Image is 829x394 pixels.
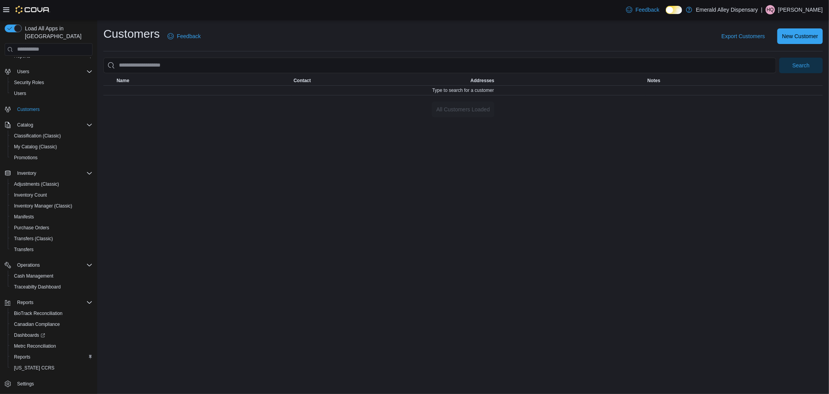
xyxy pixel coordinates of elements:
[11,78,47,87] a: Security Roles
[11,234,56,243] a: Transfers (Classic)
[11,131,92,141] span: Classification (Classic)
[8,352,96,362] button: Reports
[14,379,92,389] span: Settings
[8,233,96,244] button: Transfers (Classic)
[2,66,96,77] button: Users
[623,2,662,18] a: Feedback
[14,321,60,327] span: Canadian Compliance
[14,79,44,86] span: Security Roles
[11,223,92,232] span: Purchase Orders
[11,131,64,141] a: Classification (Classic)
[666,6,682,14] input: Dark Mode
[293,77,311,84] span: Contact
[8,271,96,281] button: Cash Management
[14,133,61,139] span: Classification (Classic)
[11,282,92,292] span: Traceabilty Dashboard
[14,310,63,317] span: BioTrack Reconciliation
[471,77,494,84] span: Addresses
[8,190,96,201] button: Inventory Count
[766,5,775,14] div: Hunter Quinten
[17,262,40,268] span: Operations
[11,245,92,254] span: Transfers
[11,89,92,98] span: Users
[14,225,49,231] span: Purchase Orders
[14,90,26,97] span: Users
[14,181,59,187] span: Adjustments (Classic)
[761,5,763,14] p: |
[8,77,96,88] button: Security Roles
[11,245,37,254] a: Transfers
[14,298,37,307] button: Reports
[14,298,92,307] span: Reports
[8,330,96,341] a: Dashboards
[792,62,810,69] span: Search
[14,379,37,389] a: Settings
[11,190,50,200] a: Inventory Count
[177,32,201,40] span: Feedback
[8,211,96,222] button: Manifests
[8,88,96,99] button: Users
[8,222,96,233] button: Purchase Orders
[436,106,490,113] span: All Customers Loaded
[16,6,50,14] img: Cova
[778,5,823,14] p: [PERSON_NAME]
[11,352,92,362] span: Reports
[11,331,92,340] span: Dashboards
[11,223,52,232] a: Purchase Orders
[779,58,823,73] button: Search
[2,378,96,389] button: Settings
[11,331,48,340] a: Dashboards
[11,142,92,151] span: My Catalog (Classic)
[14,365,54,371] span: [US_STATE] CCRS
[11,212,37,222] a: Manifests
[14,214,34,220] span: Manifests
[11,234,92,243] span: Transfers (Classic)
[11,352,33,362] a: Reports
[2,104,96,115] button: Customers
[777,28,823,44] button: New Customer
[8,308,96,319] button: BioTrack Reconciliation
[11,320,92,329] span: Canadian Compliance
[14,169,92,178] span: Inventory
[11,341,92,351] span: Metrc Reconciliation
[635,6,659,14] span: Feedback
[14,169,39,178] button: Inventory
[11,282,64,292] a: Traceabilty Dashboard
[8,362,96,373] button: [US_STATE] CCRS
[14,273,53,279] span: Cash Management
[14,332,45,338] span: Dashboards
[8,341,96,352] button: Metrc Reconciliation
[11,271,92,281] span: Cash Management
[17,106,40,113] span: Customers
[432,102,495,117] button: All Customers Loaded
[11,271,56,281] a: Cash Management
[8,281,96,292] button: Traceabilty Dashboard
[11,309,66,318] a: BioTrack Reconciliation
[11,363,92,373] span: Washington CCRS
[11,201,75,211] a: Inventory Manager (Classic)
[647,77,660,84] span: Notes
[14,67,32,76] button: Users
[8,201,96,211] button: Inventory Manager (Classic)
[11,153,41,162] a: Promotions
[782,32,818,40] span: New Customer
[11,142,60,151] a: My Catalog (Classic)
[767,5,774,14] span: HQ
[14,105,43,114] a: Customers
[14,246,33,253] span: Transfers
[8,319,96,330] button: Canadian Compliance
[11,341,59,351] a: Metrc Reconciliation
[11,89,29,98] a: Users
[14,203,72,209] span: Inventory Manager (Classic)
[8,179,96,190] button: Adjustments (Classic)
[14,144,57,150] span: My Catalog (Classic)
[11,179,62,189] a: Adjustments (Classic)
[22,25,92,40] span: Load All Apps in [GEOGRAPHIC_DATA]
[14,120,92,130] span: Catalog
[14,192,47,198] span: Inventory Count
[11,201,92,211] span: Inventory Manager (Classic)
[8,244,96,255] button: Transfers
[14,67,92,76] span: Users
[696,5,758,14] p: Emerald Alley Dispensary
